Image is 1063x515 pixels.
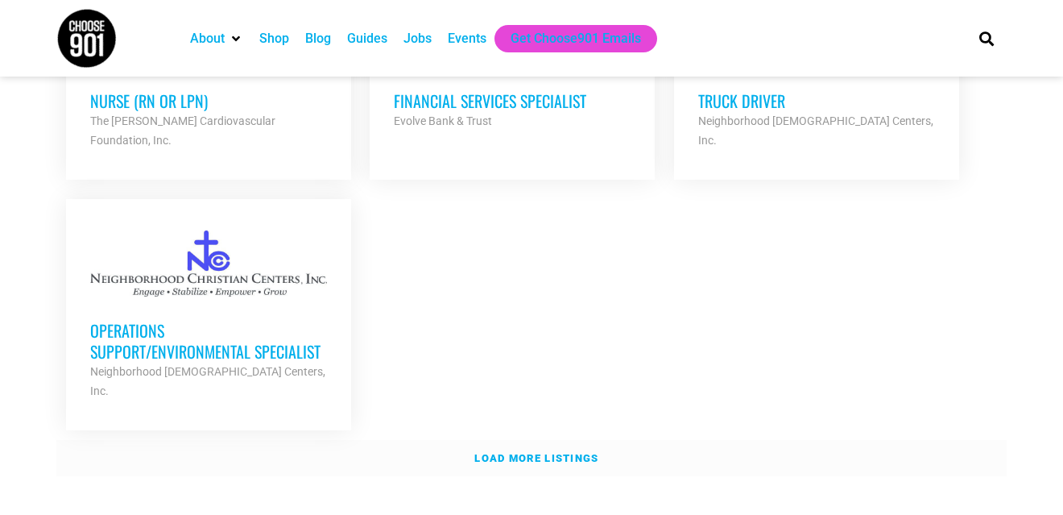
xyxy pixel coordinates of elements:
h3: Financial Services Specialist [394,90,631,111]
div: Search [974,25,1000,52]
strong: The [PERSON_NAME] Cardiovascular Foundation, Inc. [90,114,275,147]
a: Events [448,29,486,48]
div: About [182,25,251,52]
h3: Operations Support/Environmental Specialist [90,320,327,362]
h3: Truck Driver [698,90,935,111]
strong: Neighborhood [DEMOGRAPHIC_DATA] Centers, Inc. [90,365,325,397]
a: Blog [305,29,331,48]
nav: Main nav [182,25,952,52]
strong: Evolve Bank & Trust [394,114,492,127]
h3: Nurse (RN or LPN) [90,90,327,111]
a: Load more listings [56,440,1007,477]
a: Operations Support/Environmental Specialist Neighborhood [DEMOGRAPHIC_DATA] Centers, Inc. [66,199,351,425]
strong: Neighborhood [DEMOGRAPHIC_DATA] Centers, Inc. [698,114,933,147]
a: Shop [259,29,289,48]
strong: Load more listings [474,452,598,464]
a: Jobs [403,29,432,48]
a: Get Choose901 Emails [511,29,641,48]
a: About [190,29,225,48]
a: Guides [347,29,387,48]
